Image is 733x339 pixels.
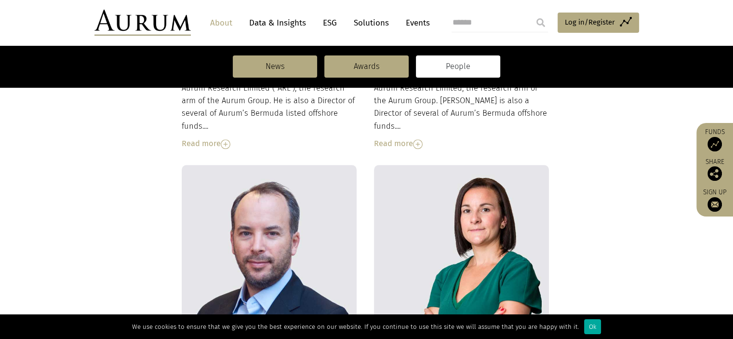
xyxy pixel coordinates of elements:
div: Read more [374,137,549,150]
div: [PERSON_NAME] is a founding member of Aurum Fund Management Ltd. (“AFML”) and Chief Investment Of... [374,43,549,150]
a: Sign up [701,188,728,212]
input: Submit [531,13,550,32]
div: Ok [584,319,601,334]
img: Share this post [707,166,722,181]
div: Share [701,159,728,181]
div: Read more [182,137,357,150]
span: Log in/Register [565,16,615,28]
div: [PERSON_NAME] is a founding member of Aurum Fund Management Ltd. and Chief Executive Officer of A... [182,43,357,150]
a: News [233,55,317,78]
img: Read More [413,139,423,149]
img: Sign up to our newsletter [707,197,722,212]
a: Funds [701,128,728,151]
a: People [416,55,500,78]
a: About [205,14,237,32]
a: Events [401,14,430,32]
a: Data & Insights [244,14,311,32]
a: ESG [318,14,342,32]
a: Solutions [349,14,394,32]
a: Log in/Register [558,13,639,33]
img: Access Funds [707,137,722,151]
img: Read More [221,139,230,149]
a: Awards [324,55,409,78]
img: Aurum [94,10,191,36]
